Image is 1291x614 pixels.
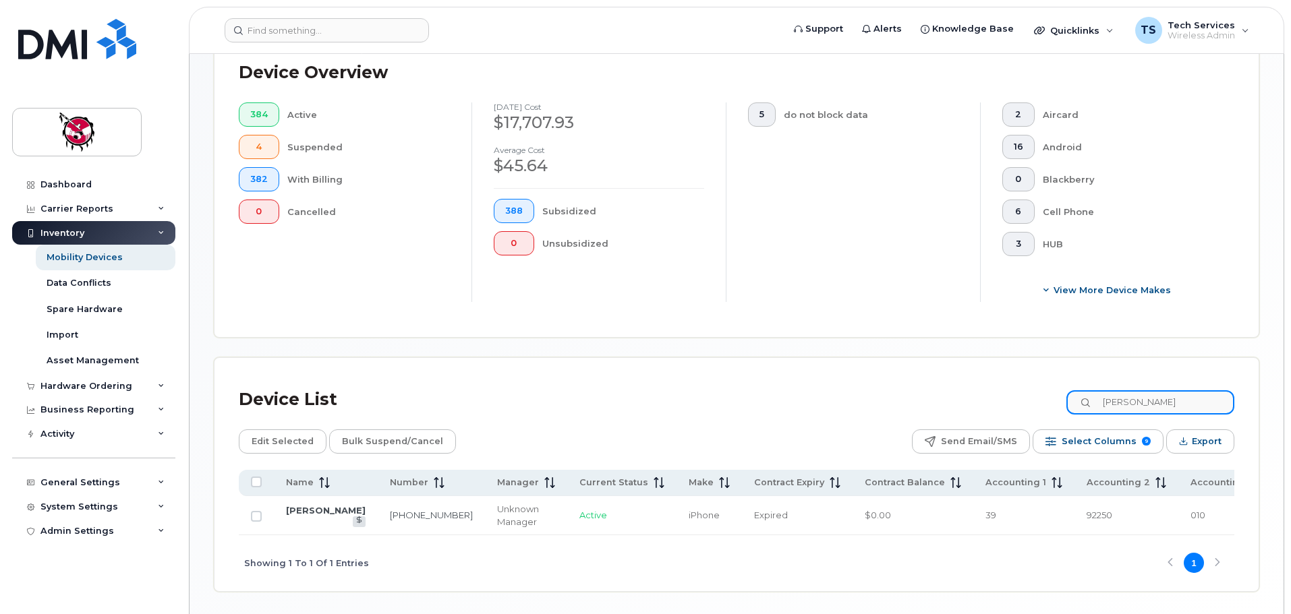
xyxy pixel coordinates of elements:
[1190,477,1253,489] span: Accounting 3
[1043,135,1213,159] div: Android
[390,510,473,520] a: [PHONE_NUMBER]
[1043,232,1213,256] div: HUB
[1050,25,1099,36] span: Quicklinks
[239,55,388,90] div: Device Overview
[494,146,704,154] h4: Average cost
[1002,102,1035,127] button: 2
[865,510,891,520] span: $0.00
[932,22,1014,36] span: Knowledge Base
[542,231,705,255] div: Unsubsidized
[329,429,456,454] button: Bulk Suspend/Cancel
[1066,390,1234,415] input: Search Device List ...
[1025,17,1123,44] div: Quicklinks
[287,167,451,191] div: With Billing
[1014,142,1023,152] span: 16
[1033,429,1164,454] button: Select Columns 9
[1002,199,1035,224] button: 6
[1002,135,1035,159] button: 16
[244,553,369,573] span: Showing 1 To 1 Of 1 Entries
[250,174,268,185] span: 382
[239,135,279,159] button: 4
[494,102,704,111] h4: [DATE] cost
[1002,167,1035,191] button: 0
[754,510,788,520] span: Expired
[579,510,607,520] span: Active
[1014,239,1023,249] span: 3
[579,477,648,489] span: Current Status
[353,516,366,526] a: View Last Bill
[1232,555,1281,604] iframe: Messenger Launcher
[1141,22,1156,38] span: TS
[912,429,1030,454] button: Send Email/SMS
[287,199,451,224] div: Cancelled
[985,477,1046,489] span: Accounting 1
[497,503,555,528] div: Unknown Manager
[494,111,704,134] div: $17,707.93
[1002,278,1213,302] button: View More Device Makes
[252,431,314,452] span: Edit Selected
[239,429,326,454] button: Edit Selected
[1014,206,1023,217] span: 6
[873,22,902,36] span: Alerts
[225,18,429,42] input: Find something...
[689,510,720,520] span: iPhone
[1014,109,1023,120] span: 2
[1014,174,1023,185] span: 0
[390,477,428,489] span: Number
[1087,477,1150,489] span: Accounting 2
[286,505,366,516] a: [PERSON_NAME]
[1184,553,1204,573] button: Page 1
[505,238,523,249] span: 0
[784,16,853,42] a: Support
[505,206,523,216] span: 388
[1126,17,1259,44] div: Tech Services
[1190,510,1205,520] span: 010
[1043,167,1213,191] div: Blackberry
[250,142,268,152] span: 4
[985,510,996,520] span: 39
[748,102,776,127] button: 5
[784,102,959,127] div: do not block data
[1043,199,1213,224] div: Cell Phone
[287,135,451,159] div: Suspended
[250,206,268,217] span: 0
[250,109,268,120] span: 384
[805,22,843,36] span: Support
[494,231,534,255] button: 0
[759,109,764,120] span: 5
[853,16,911,42] a: Alerts
[1043,102,1213,127] div: Aircard
[1002,232,1035,256] button: 3
[542,199,705,223] div: Subsidized
[239,167,279,191] button: 382
[287,102,451,127] div: Active
[239,382,337,417] div: Device List
[754,477,824,489] span: Contract Expiry
[1054,284,1171,297] span: View More Device Makes
[286,477,314,489] span: Name
[911,16,1023,42] a: Knowledge Base
[497,477,539,489] span: Manager
[1166,429,1234,454] button: Export
[1062,431,1137,452] span: Select Columns
[689,477,714,489] span: Make
[1168,30,1235,41] span: Wireless Admin
[342,431,443,452] span: Bulk Suspend/Cancel
[1168,20,1235,30] span: Tech Services
[865,477,945,489] span: Contract Balance
[1142,437,1151,446] span: 9
[239,102,279,127] button: 384
[1192,431,1222,452] span: Export
[494,154,704,177] div: $45.64
[494,199,534,223] button: 388
[239,199,279,224] button: 0
[941,431,1017,452] span: Send Email/SMS
[1087,510,1112,520] span: 92250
